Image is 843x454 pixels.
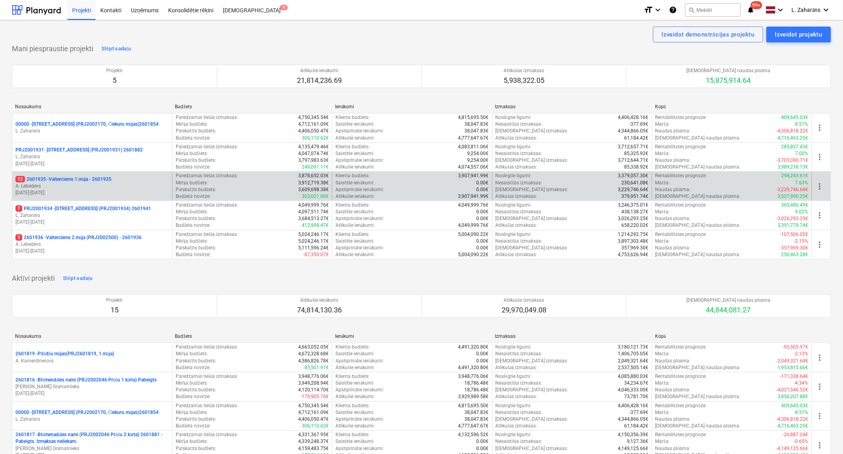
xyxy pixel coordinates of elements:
p: -171,338.64€ [780,373,809,380]
p: 5,004,090.22€ [458,251,489,258]
p: Saistītie ienākumi : [335,180,374,186]
p: 4,135,479.46€ [298,144,329,150]
p: [DEMOGRAPHIC_DATA] izmaksas : [496,186,568,193]
p: Noslēgtie līgumi : [496,231,532,238]
p: 285,827.43€ [782,144,809,150]
p: Noslēgtie līgumi : [496,172,532,179]
p: Mērķa budžets : [176,180,208,186]
p: 34,234.67€ [625,380,649,387]
p: [DEMOGRAPHIC_DATA] izmaksas : [496,358,568,364]
p: 230,641.08€ [622,180,649,186]
p: 00000 - [STREET_ADDRESS] (PRJ2002170, Čiekuru mājas)2601854 [15,409,159,416]
p: Naudas plūsma : [655,128,691,134]
p: -87,350.07€ [303,251,329,258]
p: 5,938,322.05 [504,76,544,85]
div: Slēpt sadaļu [63,274,93,283]
iframe: Chat Widget [803,416,843,454]
div: Budžets [175,104,329,110]
p: [PERSON_NAME] Grāmatnieks [15,383,169,390]
div: Izmaksas [495,333,649,339]
p: 0.00€ [477,209,489,215]
p: 3,026,293.25€ [618,215,649,222]
p: 61,184.42€ [625,135,649,142]
p: 357,969.30€ [622,245,649,251]
p: 2601816 - Blūmendāles nami (PRJ2002046 Prūšu 1 kārta) Pabeigts [15,377,157,383]
p: 4,815,695.50€ [458,114,489,121]
p: L. Zaharāns [15,128,169,134]
p: 85,325.92€ [625,150,649,157]
span: more_vert [815,152,825,162]
p: Pārskatīts budžets : [176,358,216,364]
p: Pārskatīts budžets : [176,245,216,251]
p: Nesaistītās izmaksas : [496,180,542,186]
p: 3,907,941.99€ [458,172,489,179]
p: 18,786.48€ [465,380,489,387]
p: [DATE] - [DATE] [15,219,169,226]
p: Paredzamās tiešās izmaksas : [176,231,238,238]
p: 2,049,321.64€ [618,358,649,364]
p: -4.34% [794,380,809,387]
p: 3,391,779.74€ [778,222,809,229]
p: Paredzamās tiešās izmaksas : [176,114,238,121]
p: Naudas plūsma : [655,245,691,251]
p: -2,049,321.64€ [777,358,809,364]
div: Nosaukums [15,333,169,339]
p: -3,703,390.71€ [777,157,809,164]
p: -3,026,293.25€ [777,215,809,222]
p: Naudas plūsma : [655,215,691,222]
p: Rentabilitātes prognoze : [655,114,707,121]
p: 3,897,303.48€ [618,238,649,245]
div: Nosaukums [15,104,169,109]
p: 1,406,705.05€ [618,351,649,357]
p: 5,024,246.17€ [298,231,329,238]
p: Rentabilitātes prognoze : [655,344,707,351]
p: 15 [107,305,123,315]
p: 4,083,811.06€ [458,144,489,150]
p: Saistītie ienākumi : [335,121,374,128]
p: 3,379,057.30€ [618,172,649,179]
p: Nesaistītās izmaksas : [496,121,542,128]
div: Kopā [655,333,809,339]
div: Izmaksas [495,104,649,109]
p: Atlikušās izmaksas [502,297,546,304]
p: Budžeta novirze : [176,164,211,170]
p: Naudas plūsma : [655,186,691,193]
p: Apstiprinātie ienākumi : [335,128,384,134]
p: Klienta budžets : [335,144,370,150]
p: 2,537,505.14€ [618,364,649,371]
p: Klienta budžets : [335,231,370,238]
p: 85,338.92€ [625,164,649,170]
div: Ienākumi [335,333,489,339]
div: 00000 -[STREET_ADDRESS] (PRJ2002170, Čiekuru mājas)2601854L. Zaharāns [15,409,169,423]
button: Slēpt sadaļu [100,42,133,55]
p: Apstiprinātie ienākumi : [335,245,384,251]
p: 3,912,719.38€ [298,180,329,186]
button: Slēpt sadaļu [61,272,95,285]
p: 2601935 - Valterciems 1.māja - 2601935 [15,176,111,183]
p: Atlikušās izmaksas : [496,164,537,170]
p: 9.02% [795,209,809,215]
p: 3,527,990.25€ [778,193,809,200]
p: Klienta budžets : [335,114,370,121]
p: [DEMOGRAPHIC_DATA] izmaksas : [496,387,568,393]
p: 4,586,826.78€ [298,358,329,364]
p: 0.00€ [477,245,489,251]
p: 4,672,328.68€ [298,351,329,357]
p: 4,344,866.05€ [618,128,649,134]
span: more_vert [815,123,825,132]
p: Atlikušās izmaksas : [496,251,537,258]
p: Saistītie ienākumi : [335,209,374,215]
p: 5,111,596.24€ [298,245,329,251]
p: 3,712,644.71€ [618,157,649,164]
p: 379,951.74€ [622,193,649,200]
p: Naudas plūsma : [655,157,691,164]
p: A. Lebedevs [15,241,169,248]
p: Saistītie ienākumi : [335,351,374,357]
p: Budžeta novirze : [176,364,211,371]
p: 438,138.27€ [622,209,649,215]
p: -95,505.97€ [783,344,809,351]
p: 303,021.00€ [302,193,329,200]
p: Noslēgtie līgumi : [496,344,532,351]
p: Marža : [655,238,670,245]
p: 0.00€ [477,186,489,193]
